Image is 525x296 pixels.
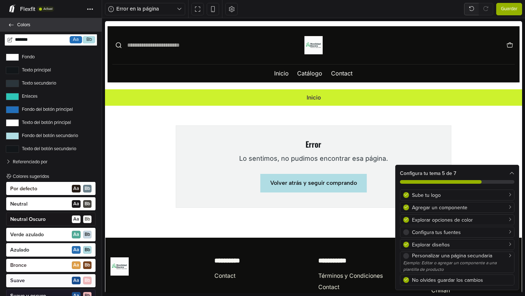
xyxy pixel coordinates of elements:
p: Por defecto [10,185,37,192]
p: Neutral [10,200,27,208]
a: Contact [109,250,131,260]
a: Contact [213,261,234,271]
label: Texto del botón secundario [6,145,96,153]
span: Verde azulado [6,227,96,241]
span: Bb [86,36,92,43]
a: AaBb [5,34,97,46]
span: B b [83,231,92,238]
span: Bronce [6,258,96,272]
button: Guardar [496,3,522,15]
label: Colores sugeridos [6,173,49,180]
div: Ejemplo: Editar o agregar un componente a una plantilla de producto [403,260,511,273]
span: Por defecto [6,182,96,195]
button: Fondo del botón secundario [6,132,19,140]
span: B b [83,215,92,223]
a: Volver atrás y seguir comprando [155,153,262,171]
p: Neutral Oscuro [10,216,46,223]
button: Fondo [6,54,19,61]
div: Configura tu tema 5 de 7 [400,170,514,177]
span: Aa [73,36,79,43]
label: Texto principal [6,67,96,74]
span: A a [72,200,81,208]
div: Explorar diseños [412,241,511,249]
button: Fondo del botón principal [6,106,19,113]
label: Fondo del botón principal [6,106,96,113]
span: Azulado [6,243,96,257]
h5: Error [81,119,337,127]
li: Inicio [202,74,216,79]
button: Texto del botón secundario [6,145,19,153]
span: A a [72,277,81,284]
a: Sube tu logo [400,190,514,200]
span: Colors [17,20,93,30]
a: Catálogo [192,43,217,61]
img: Movilidad Electro [199,15,218,33]
span: A a [72,231,81,238]
img: Movilidad Electro [5,236,24,254]
p: Verde azulado [10,231,44,238]
span: Error en la página [116,5,177,13]
div: Sube tu logo [412,191,511,199]
div: No olvides guardar los cambios [412,276,511,284]
div: Configura tus fuentes [412,229,511,236]
p: Azulado [10,246,29,254]
span: B b [83,185,92,192]
span: B b [83,277,92,284]
span: Suave [6,274,96,288]
div: Agregar un componente [412,204,511,211]
a: Términos y Condiciones [213,250,278,260]
label: Enlaces [6,93,96,100]
button: Texto secundario [6,80,19,87]
a: Movilidad ElectroChillán- [GEOGRAPHIC_DATA] [318,250,390,281]
p: Bronce [10,262,27,269]
label: Texto secundario [6,80,96,87]
span: Neutral [6,197,96,211]
button: Texto principal [6,67,19,74]
span: B b [83,261,92,269]
button: Carro [400,18,409,30]
span: A a [72,185,81,192]
p: Suave [10,277,25,284]
label: Fondo del botón secundario [6,132,96,140]
span: A a [72,261,81,269]
span: Actual [43,7,52,11]
div: Personalizar una página secundaria [412,252,511,260]
button: Texto del botón principal [6,119,19,126]
span: Neutral Oscuro [6,212,96,226]
span: B b [83,200,92,208]
label: Texto del botón principal [6,119,96,126]
label: Referenciado por [6,159,47,166]
a: Contact [226,43,248,61]
button: Error en la página [105,3,185,15]
button: Submit [7,17,20,31]
div: Lo sentimos, no pudimos encontrar esa página. [81,132,337,143]
div: Configura tu tema 5 de 7 [396,165,519,188]
span: Flexfit [20,5,35,13]
label: Fondo [6,54,96,61]
span: A a [72,246,81,254]
span: A a [72,215,81,223]
button: Enlaces [6,93,19,100]
span: B b [83,246,92,254]
div: Explorar opciones de color [412,216,511,224]
span: Guardar [501,5,517,13]
a: Inicio [169,43,184,61]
